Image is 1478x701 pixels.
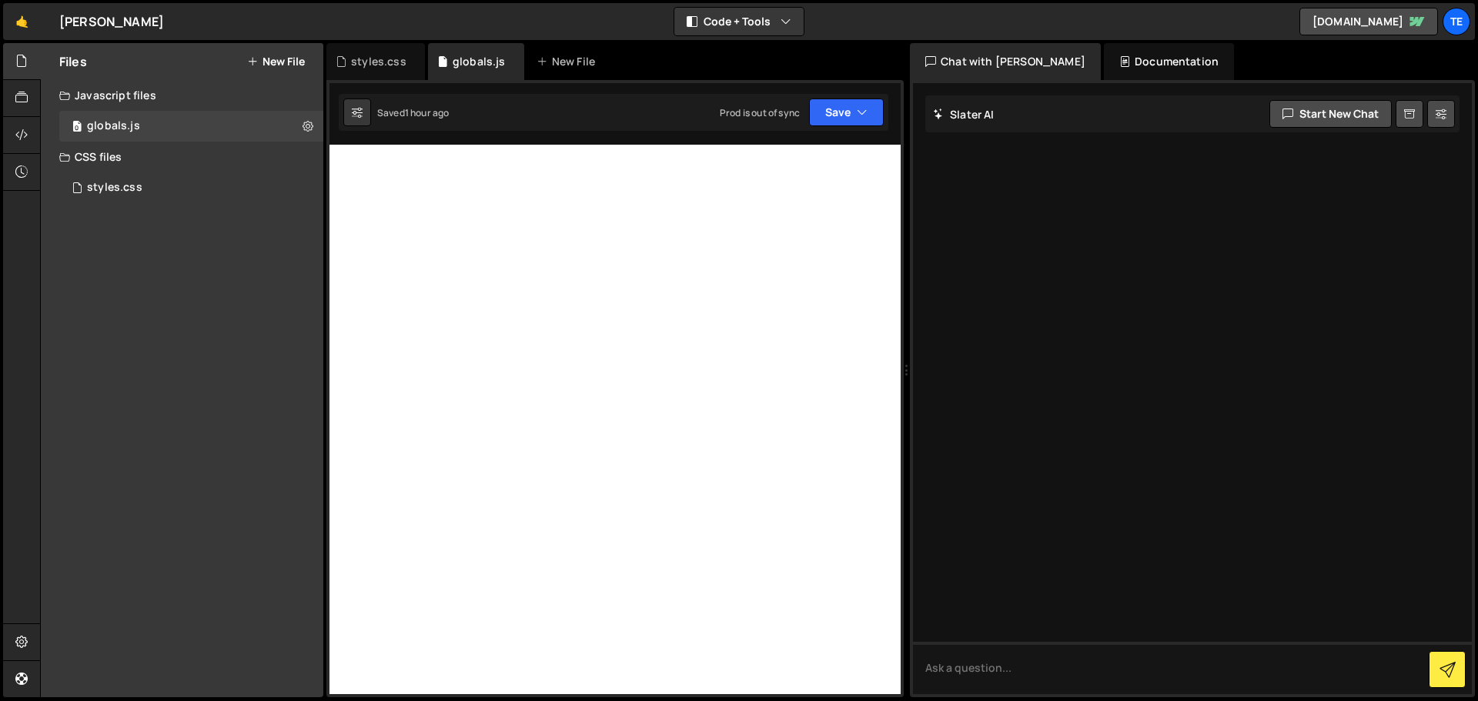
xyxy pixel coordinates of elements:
[41,80,323,111] div: Javascript files
[809,98,884,126] button: Save
[3,3,41,40] a: 🤙
[247,55,305,68] button: New File
[377,106,449,119] div: Saved
[59,111,323,142] div: 16160/43434.js
[405,106,450,119] div: 1 hour ago
[1443,8,1470,35] a: Te
[910,43,1101,80] div: Chat with [PERSON_NAME]
[351,54,406,69] div: styles.css
[674,8,804,35] button: Code + Tools
[59,53,87,70] h2: Files
[41,142,323,172] div: CSS files
[1104,43,1234,80] div: Documentation
[1299,8,1438,35] a: [DOMAIN_NAME]
[537,54,601,69] div: New File
[933,107,995,122] h2: Slater AI
[59,172,323,203] div: 16160/43441.css
[59,12,164,31] div: [PERSON_NAME]
[720,106,800,119] div: Prod is out of sync
[87,119,140,133] div: globals.js
[72,122,82,134] span: 0
[1269,100,1392,128] button: Start new chat
[87,181,142,195] div: styles.css
[453,54,506,69] div: globals.js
